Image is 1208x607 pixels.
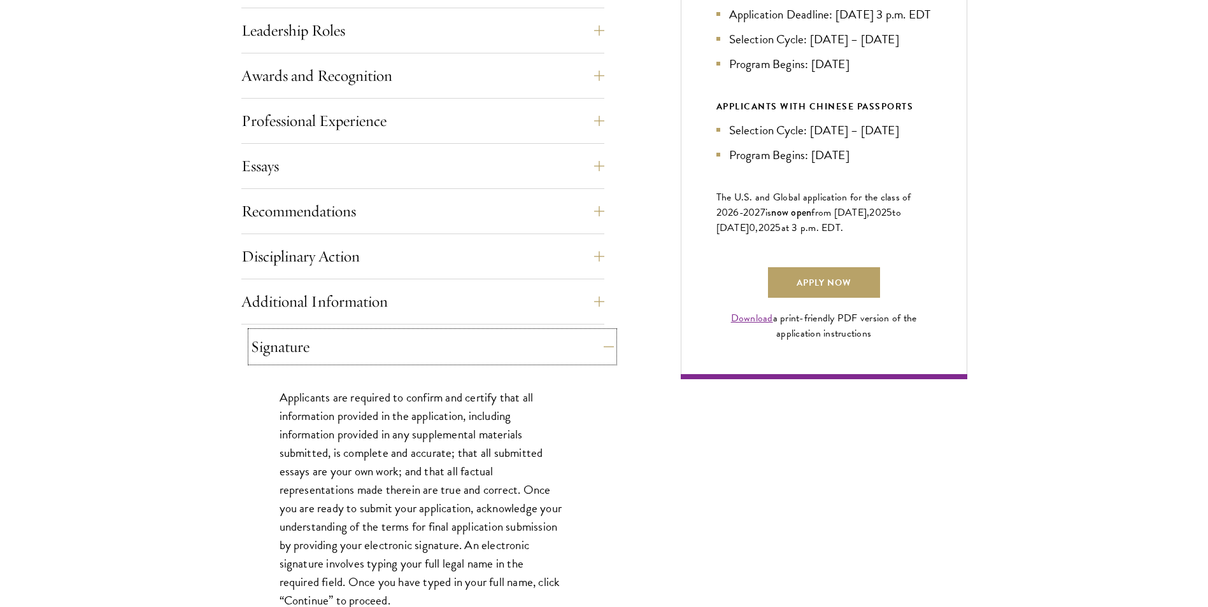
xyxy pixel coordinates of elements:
span: 5 [886,205,892,220]
button: Disciplinary Action [241,241,604,272]
span: The U.S. and Global application for the class of 202 [716,190,911,220]
li: Program Begins: [DATE] [716,55,932,73]
span: 6 [733,205,739,220]
button: Awards and Recognition [241,60,604,91]
button: Recommendations [241,196,604,227]
button: Additional Information [241,286,604,317]
span: 5 [775,220,781,235]
span: 0 [749,220,755,235]
li: Program Begins: [DATE] [716,146,932,164]
button: Signature [251,331,614,362]
button: Essays [241,151,604,181]
a: Download [731,310,773,326]
li: Selection Cycle: [DATE] – [DATE] [716,30,932,48]
div: a print-friendly PDF version of the application instructions [716,310,932,341]
li: Selection Cycle: [DATE] – [DATE] [716,121,932,139]
span: from [DATE], [811,205,869,220]
a: Apply Now [768,267,880,298]
span: , [755,220,758,235]
span: -202 [739,205,760,220]
span: 202 [869,205,886,220]
span: to [DATE] [716,205,901,235]
button: Leadership Roles [241,15,604,46]
span: at 3 p.m. EDT. [781,220,844,235]
button: Professional Experience [241,106,604,136]
li: Application Deadline: [DATE] 3 p.m. EDT [716,5,932,24]
span: now open [771,205,811,220]
span: is [765,205,772,220]
div: APPLICANTS WITH CHINESE PASSPORTS [716,99,932,115]
span: 202 [758,220,776,235]
span: 7 [760,205,765,220]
